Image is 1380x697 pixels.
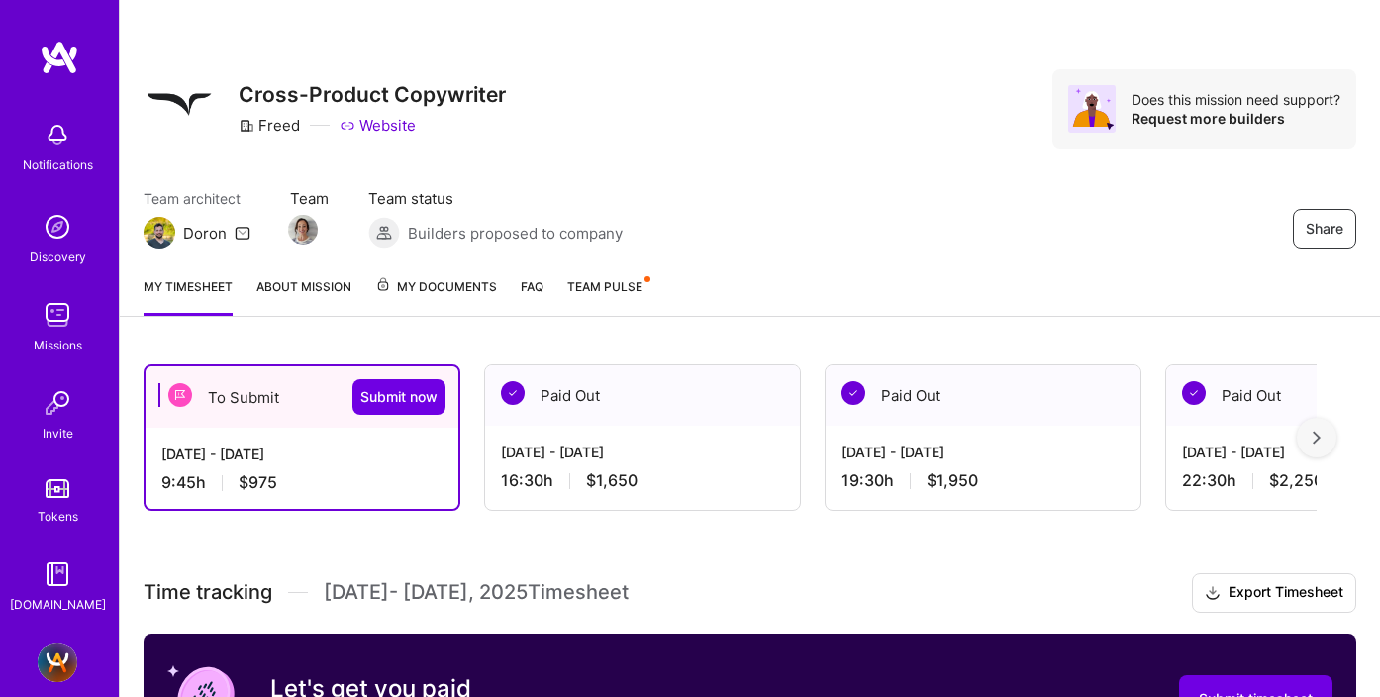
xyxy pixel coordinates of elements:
a: My timesheet [144,276,233,316]
a: FAQ [521,276,543,316]
a: A.Team - Full-stack Demand Growth team! [33,643,82,682]
img: Paid Out [501,381,525,405]
span: Share [1306,219,1343,239]
div: Request more builders [1132,109,1340,128]
a: Team Member Avatar [290,213,316,247]
div: [DATE] - [DATE] [501,442,784,462]
img: tokens [46,479,69,498]
span: Team status [368,188,623,209]
div: [DATE] - [DATE] [841,442,1125,462]
div: 16:30 h [501,470,784,491]
div: [DATE] - [DATE] [161,444,443,464]
i: icon CompanyGray [239,118,254,134]
button: Submit now [352,379,445,415]
span: $2,250 [1269,470,1324,491]
span: Team [290,188,329,209]
div: Tokens [38,506,78,527]
span: Team architect [144,188,250,209]
img: discovery [38,207,77,247]
span: $1,950 [927,470,978,491]
img: bell [38,115,77,154]
span: [DATE] - [DATE] , 2025 Timesheet [324,580,629,605]
img: Team Member Avatar [288,215,318,245]
span: $975 [239,472,277,493]
img: Paid Out [1182,381,1206,405]
div: Invite [43,423,73,444]
span: Builders proposed to company [408,223,623,244]
a: Website [340,115,416,136]
img: Invite [38,383,77,423]
span: Submit now [360,387,438,407]
div: Discovery [30,247,86,267]
button: Export Timesheet [1192,573,1356,613]
h3: Cross-Product Copywriter [239,82,506,107]
span: Team Pulse [567,279,642,294]
div: 19:30 h [841,470,1125,491]
img: teamwork [38,295,77,335]
a: Team Pulse [567,276,648,316]
img: Company Logo [144,69,215,141]
div: Does this mission need support? [1132,90,1340,109]
img: To Submit [168,383,192,407]
div: Paid Out [826,365,1140,426]
img: logo [40,40,79,75]
i: icon Download [1205,583,1221,604]
span: My Documents [375,276,497,298]
img: Builders proposed to company [368,217,400,249]
span: $1,650 [586,470,638,491]
div: [DOMAIN_NAME] [10,594,106,615]
i: icon Mail [235,225,250,241]
img: Team Architect [144,217,175,249]
img: right [1313,431,1321,445]
div: 9:45 h [161,472,443,493]
div: Paid Out [485,365,800,426]
span: Time tracking [144,580,272,605]
img: Paid Out [841,381,865,405]
img: guide book [38,554,77,594]
a: My Documents [375,276,497,316]
div: To Submit [146,366,458,428]
img: Avatar [1068,85,1116,133]
a: About Mission [256,276,351,316]
img: A.Team - Full-stack Demand Growth team! [38,643,77,682]
div: Notifications [23,154,93,175]
div: Missions [34,335,82,355]
div: Freed [239,115,300,136]
div: Doron [183,223,227,244]
button: Share [1293,209,1356,249]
